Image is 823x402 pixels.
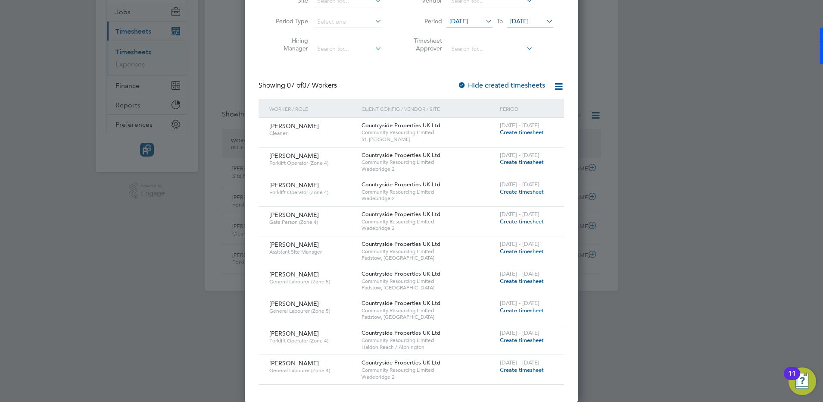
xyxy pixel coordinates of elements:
span: Countryside Properties UK Ltd [362,151,440,159]
span: Create timesheet [500,366,544,374]
span: [PERSON_NAME] [269,181,319,189]
span: Assistant Site Manager [269,248,355,255]
span: Create timesheet [500,336,544,344]
span: Create timesheet [500,248,544,255]
span: Countryside Properties UK Ltd [362,210,440,218]
span: Create timesheet [500,129,544,136]
span: Create timesheet [500,307,544,314]
span: [PERSON_NAME] [269,330,319,337]
span: Padstow, [GEOGRAPHIC_DATA] [362,314,496,320]
span: [PERSON_NAME] [269,270,319,278]
span: Wadebridge 2 [362,166,496,173]
span: Community Resourcing Limited [362,218,496,225]
span: Community Resourcing Limited [362,367,496,374]
span: Community Resourcing Limited [362,307,496,314]
span: Wadebridge 2 [362,195,496,202]
span: Countryside Properties UK Ltd [362,270,440,277]
span: General Labourer (Zone 5) [269,308,355,314]
span: Countryside Properties UK Ltd [362,240,440,248]
span: 07 of [287,81,302,90]
span: [DATE] - [DATE] [500,299,539,307]
span: Padstow, [GEOGRAPHIC_DATA] [362,284,496,291]
span: [PERSON_NAME] [269,359,319,367]
span: 07 Workers [287,81,337,90]
span: Community Resourcing Limited [362,337,496,344]
span: Create timesheet [500,218,544,225]
span: Forklift Operator (Zone 4) [269,189,355,196]
span: [DATE] - [DATE] [500,151,539,159]
span: Countryside Properties UK Ltd [362,329,440,336]
span: Create timesheet [500,277,544,285]
span: Community Resourcing Limited [362,188,496,195]
label: Period [403,17,442,25]
div: Period [498,99,555,119]
div: Client Config / Vendor / Site [359,99,498,119]
span: [DATE] - [DATE] [500,240,539,248]
span: Community Resourcing Limited [362,278,496,285]
span: Countryside Properties UK Ltd [362,181,440,188]
span: [PERSON_NAME] [269,122,319,130]
span: [DATE] - [DATE] [500,359,539,366]
span: Padstow, [GEOGRAPHIC_DATA] [362,254,496,261]
span: [DATE] - [DATE] [500,210,539,218]
span: St. [PERSON_NAME] [362,136,496,143]
span: Haldon Reach / Alphington [362,344,496,351]
span: Countryside Properties UK Ltd [362,122,440,129]
span: [DATE] - [DATE] [500,270,539,277]
span: Wadebridge 2 [362,374,496,380]
span: [PERSON_NAME] [269,211,319,219]
span: Gate Person (Zone 4) [269,219,355,226]
span: [DATE] - [DATE] [500,181,539,188]
label: Hide created timesheets [458,81,545,90]
span: Create timesheet [500,188,544,195]
label: Hiring Manager [269,37,308,52]
span: Forklift Operator (Zone 4) [269,160,355,166]
button: Open Resource Center, 11 new notifications [789,367,816,395]
span: Countryside Properties UK Ltd [362,299,440,307]
span: To [494,16,505,27]
span: Create timesheet [500,158,544,166]
div: Worker / Role [267,99,359,119]
div: 11 [788,374,796,385]
span: [DATE] [449,17,468,25]
span: General Labourer (Zone 5) [269,278,355,285]
span: [DATE] - [DATE] [500,122,539,129]
span: Community Resourcing Limited [362,248,496,255]
span: [DATE] - [DATE] [500,329,539,336]
span: Wadebridge 2 [362,225,496,232]
span: Community Resourcing Limited [362,159,496,166]
span: [DATE] [510,17,529,25]
span: [PERSON_NAME] [269,152,319,160]
input: Search for... [314,43,382,55]
span: Forklift Operator (Zone 4) [269,337,355,344]
input: Select one [314,16,382,28]
span: Community Resourcing Limited [362,129,496,136]
span: [PERSON_NAME] [269,300,319,308]
span: General Labourer (Zone 4) [269,367,355,374]
div: Showing [259,81,339,90]
label: Timesheet Approver [403,37,442,52]
span: [PERSON_NAME] [269,241,319,248]
input: Search for... [448,43,533,55]
span: Countryside Properties UK Ltd [362,359,440,366]
label: Period Type [269,17,308,25]
span: Cleaner [269,130,355,137]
